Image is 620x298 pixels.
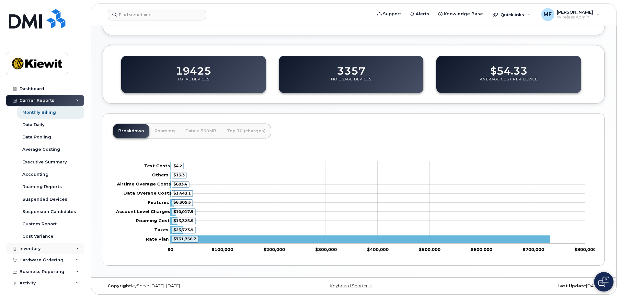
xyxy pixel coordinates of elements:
tspan: $23,723.9 [173,227,193,232]
a: Data > 500MB [180,124,222,138]
tspan: Airtime Overage Costs [117,181,171,186]
g: Series [170,162,550,243]
div: MyServe [DATE]–[DATE] [103,283,270,289]
tspan: $400,000 [367,246,389,252]
tspan: $200,000 [263,246,285,252]
tspan: $100,000 [212,246,233,252]
tspan: $10,017.9 [173,209,193,214]
tspan: Text Costs [144,163,170,168]
tspan: Taxes [154,227,168,232]
a: Top 10 (charges) [222,124,271,138]
tspan: $6,305.5 [173,200,191,205]
span: Quicklinks [500,12,524,17]
input: Find something... [108,9,206,20]
span: Wireless Admin [557,15,593,20]
p: No Usage Devices [331,77,372,89]
strong: Last Update [557,283,586,288]
tspan: Features [148,199,169,205]
tspan: $4.2 [173,163,182,168]
p: Total Devices [178,77,210,89]
p: Average Cost Per Device [480,77,538,89]
dd: 19425 [176,59,211,77]
div: [DATE] [437,283,605,289]
div: Quicklinks [488,8,535,21]
dd: $54.33 [490,59,527,77]
a: Roaming [149,124,180,138]
div: Marian Foreman [537,8,604,21]
tspan: $603.4 [173,182,187,186]
strong: Copyright [108,283,131,288]
tspan: $13,325.5 [173,218,193,223]
tspan: $0 [167,246,173,252]
tspan: $13.3 [173,172,185,177]
span: [PERSON_NAME] [557,9,593,15]
span: Knowledge Base [444,11,483,17]
tspan: $700,000 [522,246,544,252]
tspan: Account Level Charges [116,209,170,214]
span: MF [544,11,552,18]
tspan: $731,756.7 [173,236,196,241]
a: Knowledge Base [434,7,488,20]
tspan: $800,000 [574,246,596,252]
tspan: $300,000 [315,246,337,252]
img: Open chat [598,277,609,287]
a: Alerts [406,7,434,20]
a: Keyboard Shortcuts [330,283,372,288]
span: Alerts [416,11,429,17]
tspan: Others [152,172,168,177]
tspan: $1,443.1 [173,191,191,196]
span: Support [383,11,401,17]
tspan: Rate Plan [146,236,169,241]
tspan: Roaming Cost [136,218,170,223]
tspan: Data Overage Costs [123,190,172,196]
a: Support [373,7,406,20]
dd: 3357 [337,59,365,77]
tspan: $500,000 [419,246,441,252]
tspan: $600,000 [471,246,492,252]
a: Breakdown [113,124,149,138]
g: Chart [116,161,596,252]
